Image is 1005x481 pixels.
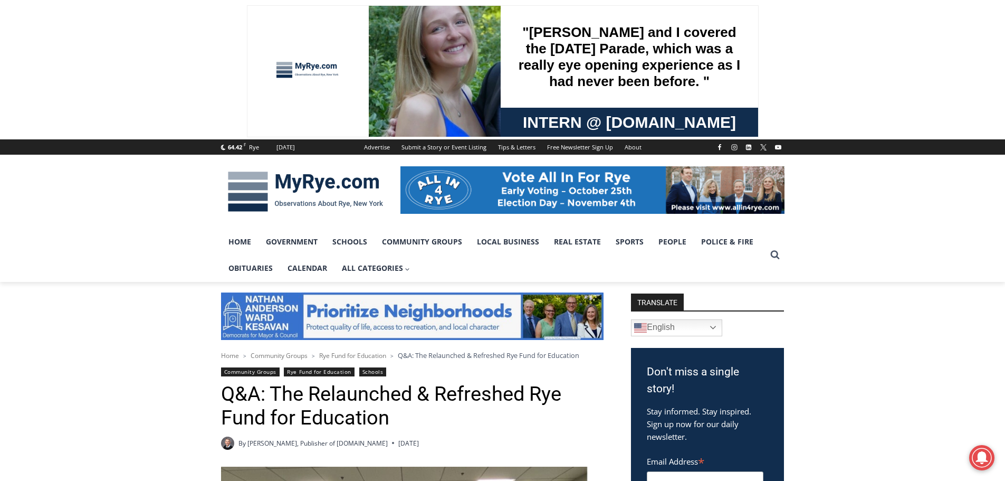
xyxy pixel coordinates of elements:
a: YouTube [772,141,784,154]
img: en [634,322,647,334]
a: Rye Fund for Education [284,367,355,376]
a: Schools [359,367,387,376]
label: Email Address [647,451,763,470]
h4: [PERSON_NAME] Read Sanctuary Fall Fest: [DATE] [8,106,135,130]
a: Sports [608,229,651,255]
a: Advertise [358,139,396,155]
img: All in for Rye [400,166,784,214]
a: Home [221,229,259,255]
a: Real Estate [547,229,608,255]
img: MyRye.com [221,164,390,219]
a: Community Groups [375,229,470,255]
a: Linkedin [742,141,755,154]
span: > [243,352,246,360]
h1: Q&A: The Relaunched & Refreshed Rye Fund for Education [221,382,604,430]
div: Rye [249,143,259,152]
a: X [757,141,770,154]
a: Community Groups [221,367,280,376]
span: Intern @ [DOMAIN_NAME] [276,105,489,129]
a: Local Business [470,229,547,255]
div: [DATE] [276,143,295,152]
span: > [312,352,315,360]
a: Tips & Letters [492,139,541,155]
div: / [118,89,120,100]
div: Co-sponsored by Westchester County Parks [110,31,147,87]
a: People [651,229,694,255]
button: View Search Form [765,246,784,265]
a: Home [221,351,239,360]
a: Obituaries [221,255,280,281]
strong: TRANSLATE [631,294,684,310]
a: Schools [325,229,375,255]
span: > [390,352,394,360]
a: Government [259,229,325,255]
a: Author image [221,437,234,450]
a: Rye Fund for Education [319,351,386,360]
a: Free Newsletter Sign Up [541,139,619,155]
a: [PERSON_NAME] Read Sanctuary Fall Fest: [DATE] [1,105,152,131]
a: Intern @ [DOMAIN_NAME] [254,102,511,131]
a: Community Groups [251,351,308,360]
a: Instagram [728,141,741,154]
a: Calendar [280,255,334,281]
a: Facebook [713,141,726,154]
h3: Don't miss a single story! [647,364,768,397]
a: [PERSON_NAME], Publisher of [DOMAIN_NAME] [247,439,388,448]
div: 1 [110,89,115,100]
p: Stay informed. Stay inspired. Sign up now for our daily newsletter. [647,405,768,443]
nav: Primary Navigation [221,229,765,282]
span: Q&A: The Relaunched & Refreshed Rye Fund for Education [398,351,579,360]
a: Submit a Story or Event Listing [396,139,492,155]
nav: Secondary Navigation [358,139,647,155]
a: About [619,139,647,155]
img: s_800_29ca6ca9-f6cc-433c-a631-14f6620ca39b.jpeg [1,1,105,105]
nav: Breadcrumbs [221,350,604,361]
time: [DATE] [398,438,419,448]
span: By [238,438,246,448]
span: 64.42 [228,143,242,151]
span: F [244,142,246,147]
a: English [631,319,722,336]
button: Child menu of All Categories [334,255,418,281]
div: 6 [123,89,128,100]
div: "[PERSON_NAME] and I covered the [DATE] Parade, which was a really eye opening experience as I ha... [266,1,499,102]
a: Police & Fire [694,229,761,255]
